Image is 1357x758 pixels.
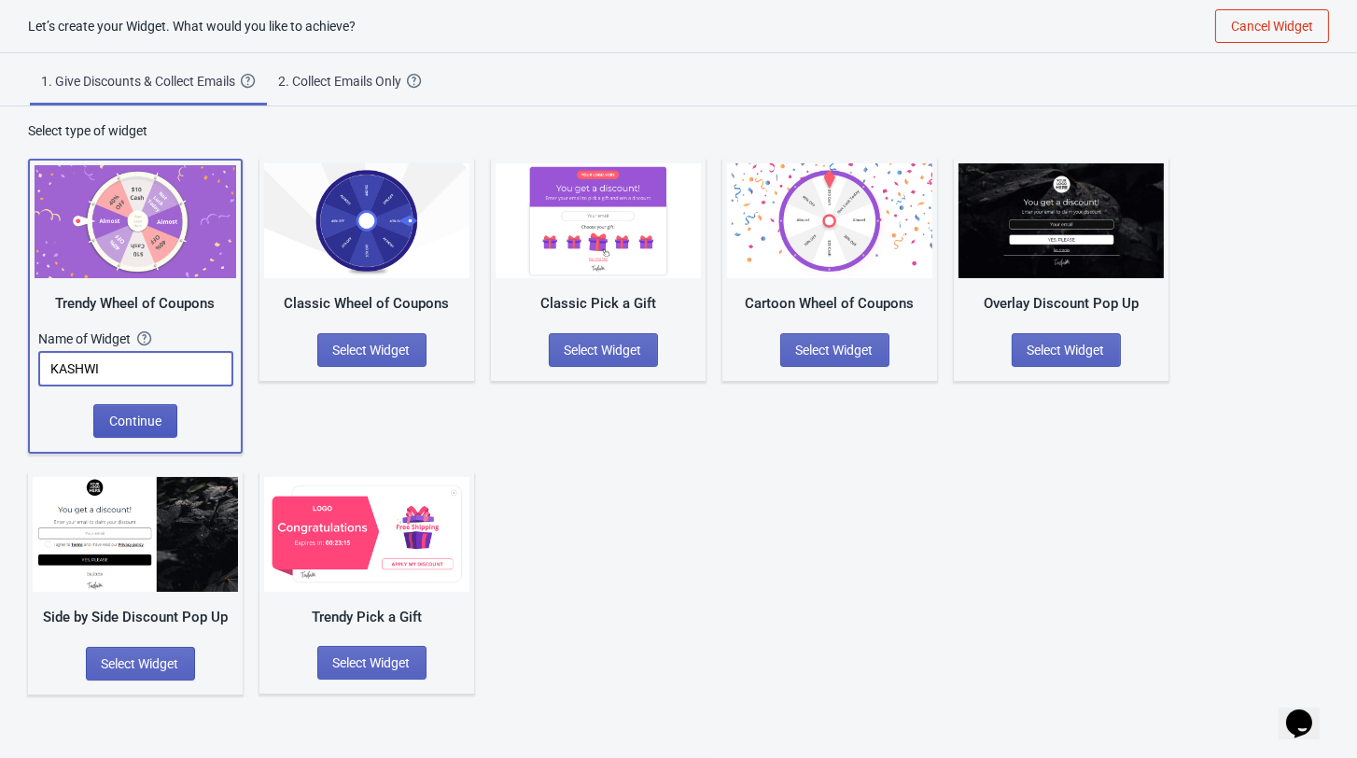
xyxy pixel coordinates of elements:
span: Select Widget [333,655,411,670]
div: Name of Widget [39,330,137,348]
button: Select Widget [1012,333,1121,367]
span: Select Widget [333,343,411,358]
span: Select Widget [796,343,874,358]
img: regular_popup.jpg [33,477,238,592]
img: classic_game.jpg [264,163,469,278]
iframe: chat widget [1279,683,1338,739]
div: 2. Collect Emails Only [278,72,407,91]
button: Select Widget [780,333,889,367]
img: trendy_game.png [35,165,236,278]
img: cartoon_game.jpg [727,163,932,278]
div: Overlay Discount Pop Up [958,293,1164,315]
img: full_screen_popup.jpg [958,163,1164,278]
div: Side by Side Discount Pop Up [33,607,238,628]
span: Continue [109,414,161,428]
button: Cancel Widget [1215,9,1329,43]
span: Select Widget [565,343,642,358]
div: Trendy Pick a Gift [264,607,469,628]
button: Select Widget [549,333,658,367]
span: Cancel Widget [1231,19,1313,34]
button: Continue [93,404,177,438]
div: Classic Pick a Gift [496,293,701,315]
button: Select Widget [86,647,195,681]
span: Select Widget [1028,343,1105,358]
div: Classic Wheel of Coupons [264,293,469,315]
div: Select type of widget [28,121,1329,140]
button: Select Widget [317,646,427,680]
div: Trendy Wheel of Coupons [35,293,236,315]
div: 1. Give Discounts & Collect Emails [41,72,241,91]
img: gift_game.jpg [496,163,701,278]
div: Cartoon Wheel of Coupons [727,293,932,315]
button: Select Widget [317,333,427,367]
span: Select Widget [102,656,179,671]
img: gift_game_v2.jpg [264,477,469,592]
